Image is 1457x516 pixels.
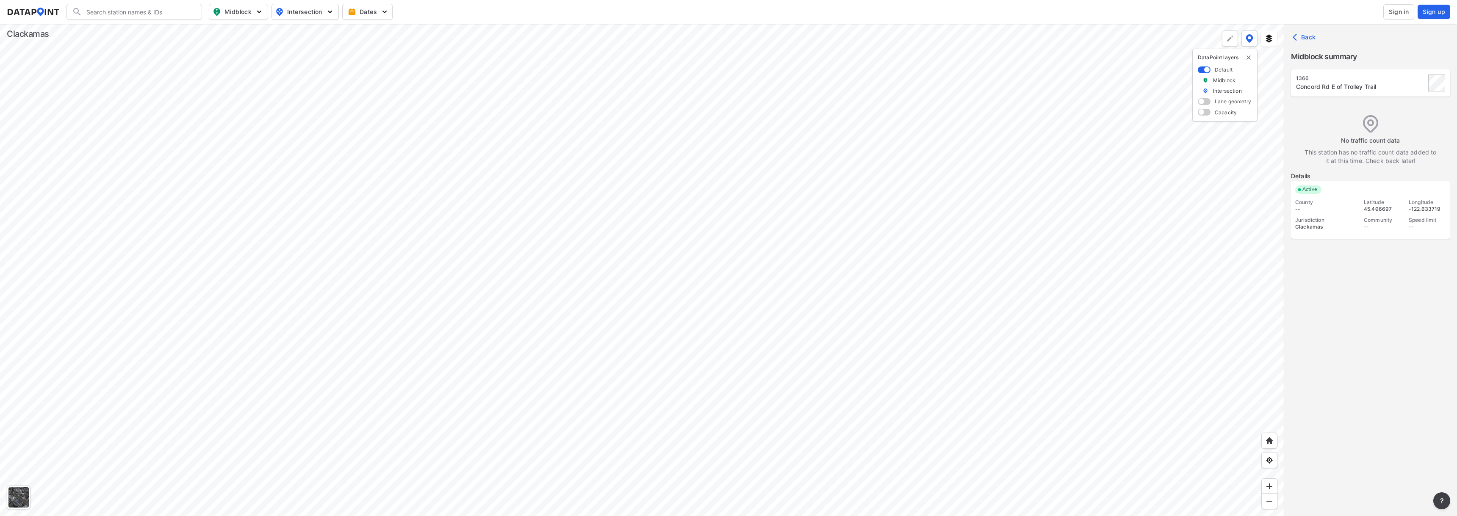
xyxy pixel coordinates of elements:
[1364,217,1401,224] div: Community
[1215,109,1237,116] label: Capacity
[342,4,393,20] button: Dates
[1409,199,1446,206] div: Longitude
[1389,8,1409,16] span: Sign in
[1213,77,1235,84] label: Midblock
[1215,66,1233,73] label: Default
[1295,199,1356,206] div: County
[1265,436,1274,445] img: +XpAUvaXAN7GudzAAAAAElFTkSuQmCC
[1409,224,1446,230] div: --
[1265,34,1273,43] img: layers.ee07997e.svg
[1303,148,1438,165] label: This station has no traffic count data added to it at this time. Check back later!
[349,8,387,16] span: Dates
[1364,224,1401,230] div: --
[1383,4,1414,19] button: Sign in
[1215,98,1251,105] label: Lane geometry
[1265,497,1274,505] img: MAAAAAElFTkSuQmCC
[1382,4,1416,19] a: Sign in
[274,7,285,17] img: map_pin_int.54838e6b.svg
[1409,217,1446,224] div: Speed limit
[1261,30,1277,47] button: External layers
[1222,30,1238,47] div: Polygon tool
[82,5,197,19] input: Search
[1295,206,1356,212] div: --
[7,8,60,16] img: dataPointLogo.9353c09d.svg
[326,8,334,16] img: 5YPKRKmlfpI5mqlR8AD95paCi+0kK1fRFDJSaMmawlwaeJcJwk9O2fotCW5ve9gAAAAASUVORK5CYII=
[1423,8,1445,16] span: Sign up
[1265,456,1274,464] img: zeq5HYn9AnE9l6UmnFLPAAAAAElFTkSuQmCC
[1294,33,1316,41] span: Back
[1409,206,1446,212] div: -122.633719
[212,7,222,17] img: map_pin_mid.602f9df1.svg
[1363,115,1378,132] img: empty_data_icon.ba3c769f.svg
[1261,452,1277,468] div: View my location
[1226,34,1234,43] img: +Dz8AAAAASUVORK5CYII=
[1246,34,1253,43] img: data-point-layers.37681fc9.svg
[1241,30,1258,47] button: DataPoint layers
[1416,5,1450,19] a: Sign up
[209,4,268,20] button: Midblock
[1291,172,1450,180] label: Details
[1202,77,1208,84] img: marker_Midblock.5ba75e30.svg
[275,7,333,17] span: Intersection
[1202,87,1208,94] img: marker_Intersection.6861001b.svg
[1245,54,1252,61] img: close-external-leyer.3061a1c7.svg
[255,8,263,16] img: 5YPKRKmlfpI5mqlR8AD95paCi+0kK1fRFDJSaMmawlwaeJcJwk9O2fotCW5ve9gAAAAASUVORK5CYII=
[1265,482,1274,491] img: ZvzfEJKXnyWIrJytrsY285QMwk63cM6Drc+sIAAAAASUVORK5CYII=
[7,486,30,509] div: Toggle basemap
[1364,199,1401,206] div: Latitude
[1245,54,1252,61] button: delete
[1296,75,1426,82] div: 1366
[1433,492,1450,509] button: more
[1296,83,1426,91] div: Concord Rd E of Trolley Trail
[1364,206,1401,212] div: 45.406697
[1295,224,1356,230] div: Clackamas
[1418,5,1450,19] button: Sign up
[1302,136,1439,145] label: No traffic count data
[271,4,339,20] button: Intersection
[1438,496,1445,506] span: ?
[1198,54,1252,61] p: DataPoint layers
[1213,87,1242,94] label: Intersection
[1291,30,1319,44] button: Back
[1261,478,1277,494] div: Zoom in
[1261,433,1277,449] div: Home
[213,7,263,17] span: Midblock
[380,8,389,16] img: 5YPKRKmlfpI5mqlR8AD95paCi+0kK1fRFDJSaMmawlwaeJcJwk9O2fotCW5ve9gAAAAASUVORK5CYII=
[1295,217,1356,224] div: Jurisdiction
[1261,493,1277,509] div: Zoom out
[348,8,356,16] img: calendar-gold.39a51dde.svg
[1299,185,1321,194] span: Active
[1291,51,1450,63] label: Midblock summary
[7,28,49,40] div: Clackamas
